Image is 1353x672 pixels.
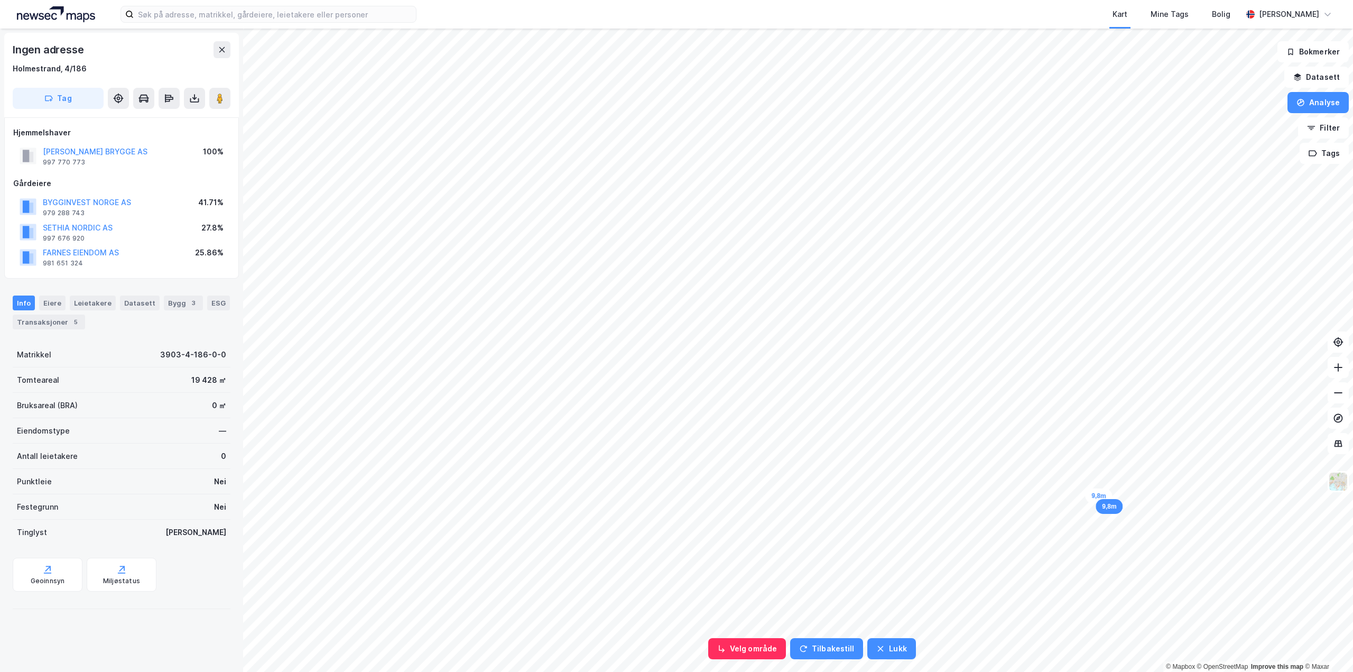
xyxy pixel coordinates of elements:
div: Punktleie [17,475,52,488]
div: — [219,425,226,437]
img: logo.a4113a55bc3d86da70a041830d287a7e.svg [17,6,95,22]
button: Velg område [708,638,786,659]
div: 981 651 324 [43,259,83,268]
div: Nei [214,501,226,513]
button: Analyse [1287,92,1349,113]
div: Tomteareal [17,374,59,386]
div: Map marker [1096,499,1123,514]
div: 100% [203,145,224,158]
div: [PERSON_NAME] [165,526,226,539]
button: Datasett [1284,67,1349,88]
div: Map marker [1085,488,1113,503]
div: Bruksareal (BRA) [17,399,78,412]
div: Eiere [39,296,66,310]
div: Kontrollprogram for chat [1300,621,1353,672]
div: 979 288 743 [43,209,85,217]
div: Hjemmelshaver [13,126,230,139]
div: Matrikkel [17,348,51,361]
div: ESG [207,296,230,310]
div: Leietakere [70,296,116,310]
div: Info [13,296,35,310]
a: OpenStreetMap [1197,663,1248,670]
div: Holmestrand, 4/186 [13,62,87,75]
button: Bokmerker [1277,41,1349,62]
div: Ingen adresse [13,41,86,58]
div: Bolig [1212,8,1230,21]
div: 997 676 920 [43,234,85,243]
button: Tilbakestill [790,638,863,659]
div: Antall leietakere [17,450,78,463]
button: Tags [1300,143,1349,164]
div: 19 428 ㎡ [191,374,226,386]
div: Festegrunn [17,501,58,513]
div: Mine Tags [1151,8,1189,21]
div: Datasett [120,296,160,310]
div: Gårdeiere [13,177,230,190]
div: Transaksjoner [13,315,85,329]
div: 0 [221,450,226,463]
div: 0 ㎡ [212,399,226,412]
div: 25.86% [195,246,224,259]
div: 41.71% [198,196,224,209]
div: Kart [1113,8,1127,21]
img: Z [1328,472,1348,492]
div: Miljøstatus [103,577,140,585]
div: 3 [188,298,199,308]
div: 997 770 773 [43,158,85,167]
div: Tinglyst [17,526,47,539]
div: Geoinnsyn [31,577,65,585]
a: Mapbox [1166,663,1195,670]
a: Improve this map [1251,663,1303,670]
button: Lukk [867,638,915,659]
div: [PERSON_NAME] [1259,8,1319,21]
div: 5 [70,317,81,327]
div: Eiendomstype [17,425,70,437]
iframe: Chat Widget [1300,621,1353,672]
div: 3903-4-186-0-0 [160,348,226,361]
div: 27.8% [201,222,224,234]
div: Nei [214,475,226,488]
div: Bygg [164,296,203,310]
button: Filter [1298,117,1349,139]
input: Søk på adresse, matrikkel, gårdeiere, leietakere eller personer [134,6,416,22]
button: Tag [13,88,104,109]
